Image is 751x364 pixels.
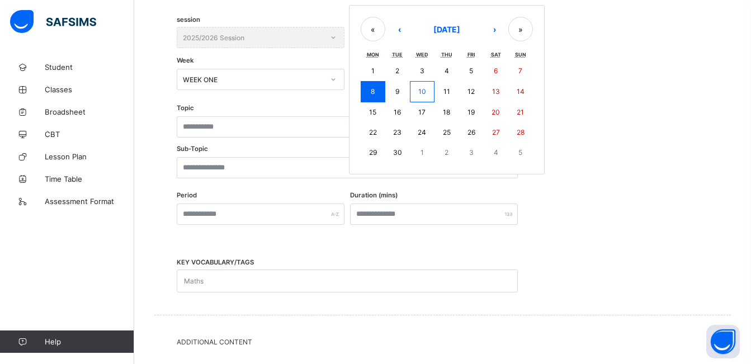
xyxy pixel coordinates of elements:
[459,61,484,81] button: September 5, 2025
[491,51,501,58] abbr: Saturday
[371,67,375,75] abbr: September 1, 2025
[369,148,377,157] abbr: September 29, 2025
[410,122,434,143] button: September 24, 2025
[45,152,134,161] span: Lesson Plan
[45,107,134,116] span: Broadsheet
[393,128,402,136] abbr: September 23, 2025
[418,108,426,116] abbr: September 17, 2025
[482,17,507,41] button: ›
[494,67,498,75] abbr: September 6, 2025
[517,128,525,136] abbr: September 28, 2025
[385,143,410,163] button: September 30, 2025
[467,87,475,96] abbr: September 12, 2025
[385,102,410,122] button: September 16, 2025
[177,145,208,153] label: Sub-Topic
[350,191,398,199] label: Duration (mins)
[508,102,533,122] button: September 21, 2025
[445,148,448,157] abbr: October 2, 2025
[492,87,500,96] abbr: September 13, 2025
[45,337,134,346] span: Help
[459,81,484,102] button: September 12, 2025
[385,122,410,143] button: September 23, 2025
[367,51,379,58] abbr: Monday
[395,87,399,96] abbr: September 9, 2025
[369,128,377,136] abbr: September 22, 2025
[459,143,484,163] button: October 3, 2025
[361,143,385,163] button: September 29, 2025
[508,17,533,41] button: »
[395,67,399,75] abbr: September 2, 2025
[492,128,500,136] abbr: September 27, 2025
[469,67,473,75] abbr: September 5, 2025
[445,67,449,75] abbr: September 4, 2025
[467,51,475,58] abbr: Friday
[45,130,134,139] span: CBT
[441,51,452,58] abbr: Thursday
[416,51,428,58] abbr: Wednesday
[177,191,197,199] label: Period
[434,61,459,81] button: September 4, 2025
[508,122,533,143] button: September 28, 2025
[467,108,475,116] abbr: September 19, 2025
[508,61,533,81] button: September 7, 2025
[706,325,740,358] button: Open asap
[361,61,385,81] button: September 1, 2025
[517,87,525,96] abbr: September 14, 2025
[434,81,459,102] button: September 11, 2025
[433,25,460,34] span: [DATE]
[177,258,254,266] span: KEY VOCABULARY/TAGS
[361,102,385,122] button: September 15, 2025
[508,143,533,163] button: October 5, 2025
[508,81,533,102] button: September 14, 2025
[459,102,484,122] button: September 19, 2025
[518,148,522,157] abbr: October 5, 2025
[177,56,193,64] span: Week
[418,128,426,136] abbr: September 24, 2025
[484,81,508,102] button: September 13, 2025
[387,17,412,41] button: ‹
[45,197,134,206] span: Assessment Format
[421,148,424,157] abbr: October 1, 2025
[177,104,194,112] label: Topic
[517,108,524,116] abbr: September 21, 2025
[410,61,434,81] button: September 3, 2025
[518,67,522,75] abbr: September 7, 2025
[410,102,434,122] button: September 17, 2025
[410,143,434,163] button: October 1, 2025
[410,81,434,102] button: September 10, 2025
[434,143,459,163] button: October 2, 2025
[392,51,403,58] abbr: Tuesday
[515,51,526,58] abbr: Sunday
[494,148,498,157] abbr: October 4, 2025
[361,17,385,41] button: «
[484,102,508,122] button: September 20, 2025
[184,271,204,292] div: Maths
[177,338,709,346] span: Additional Content
[45,174,134,183] span: Time Table
[183,75,324,84] div: WEEK ONE
[371,87,375,96] abbr: September 8, 2025
[420,67,424,75] abbr: September 3, 2025
[434,122,459,143] button: September 25, 2025
[484,122,508,143] button: September 27, 2025
[484,61,508,81] button: September 6, 2025
[467,128,475,136] abbr: September 26, 2025
[393,148,402,157] abbr: September 30, 2025
[434,102,459,122] button: September 18, 2025
[10,10,96,34] img: safsims
[443,87,450,96] abbr: September 11, 2025
[177,16,200,23] span: session
[484,143,508,163] button: October 4, 2025
[45,63,134,72] span: Student
[469,148,474,157] abbr: October 3, 2025
[443,128,451,136] abbr: September 25, 2025
[459,122,484,143] button: September 26, 2025
[385,81,410,102] button: September 9, 2025
[369,108,376,116] abbr: September 15, 2025
[361,81,385,102] button: September 8, 2025
[361,122,385,143] button: September 22, 2025
[492,108,500,116] abbr: September 20, 2025
[394,108,401,116] abbr: September 16, 2025
[385,61,410,81] button: September 2, 2025
[413,17,480,41] button: [DATE]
